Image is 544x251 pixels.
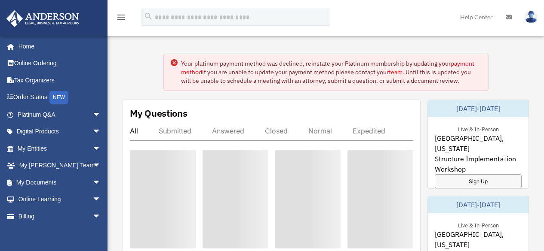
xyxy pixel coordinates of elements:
[6,123,114,140] a: Digital Productsarrow_drop_down
[6,55,114,72] a: Online Ordering
[6,38,110,55] a: Home
[92,123,110,141] span: arrow_drop_down
[6,106,114,123] a: Platinum Q&Aarrow_drop_down
[130,107,187,120] div: My Questions
[144,12,153,21] i: search
[212,127,244,135] div: Answered
[92,191,110,209] span: arrow_drop_down
[6,89,114,106] a: Order StatusNEW
[308,127,332,135] div: Normal
[428,100,529,117] div: [DATE]-[DATE]
[435,133,522,154] span: [GEOGRAPHIC_DATA], [US_STATE]
[6,191,114,208] a: Online Learningarrow_drop_down
[435,229,522,250] span: [GEOGRAPHIC_DATA], [US_STATE]
[428,196,529,213] div: [DATE]-[DATE]
[92,208,110,225] span: arrow_drop_down
[525,11,538,23] img: User Pic
[451,220,506,229] div: Live & In-Person
[92,140,110,157] span: arrow_drop_down
[130,127,138,135] div: All
[116,15,126,22] a: menu
[265,127,288,135] div: Closed
[92,157,110,175] span: arrow_drop_down
[92,106,110,124] span: arrow_drop_down
[6,174,114,191] a: My Documentsarrow_drop_down
[92,174,110,191] span: arrow_drop_down
[181,60,474,76] a: payment method
[6,208,114,225] a: Billingarrow_drop_down
[435,154,522,174] span: Structure Implementation Workshop
[181,59,481,85] div: Your platinum payment method was declined, reinstate your Platinum membership by updating your if...
[6,157,114,174] a: My [PERSON_NAME] Teamarrow_drop_down
[159,127,191,135] div: Submitted
[116,12,126,22] i: menu
[435,174,522,188] a: Sign Up
[49,91,68,104] div: NEW
[4,10,82,27] img: Anderson Advisors Platinum Portal
[389,68,403,76] a: team
[451,124,506,133] div: Live & In-Person
[6,140,114,157] a: My Entitiesarrow_drop_down
[6,72,114,89] a: Tax Organizers
[353,127,385,135] div: Expedited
